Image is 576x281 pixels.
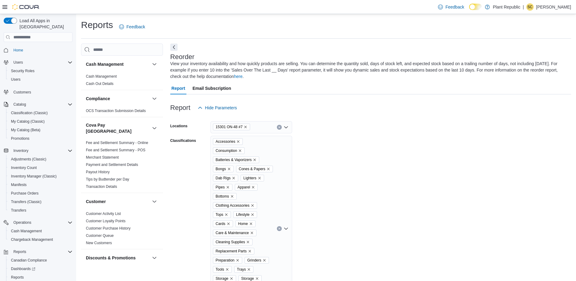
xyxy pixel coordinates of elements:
[151,125,158,132] button: Cova Pay [GEOGRAPHIC_DATA]
[86,141,148,145] a: Fee and Settlement Summary - Online
[9,135,32,142] a: Promotions
[11,89,34,96] a: Customers
[526,3,534,11] div: Samantha Crosby
[11,111,48,115] span: Classification (Classic)
[86,234,114,238] a: Customer Queue
[11,119,45,124] span: My Catalog (Classic)
[216,257,235,263] span: Preparation
[9,181,72,188] span: Manifests
[86,82,114,86] a: Cash Out Details
[1,248,75,256] button: Reports
[117,21,147,33] a: Feedback
[216,266,224,272] span: Tools
[11,219,34,226] button: Operations
[11,157,46,162] span: Adjustments (Classic)
[11,88,72,96] span: Customers
[445,4,464,10] span: Feedback
[216,157,252,163] span: Batteries & Vaporizers
[213,266,232,273] span: Tools
[81,107,163,117] div: Compliance
[238,184,250,190] span: Apparel
[86,163,138,167] a: Payment and Settlement Details
[86,148,145,152] a: Fee and Settlement Summary - POS
[11,219,72,226] span: Operations
[6,155,75,163] button: Adjustments (Classic)
[6,126,75,134] button: My Catalog (Beta)
[213,138,243,145] span: Accessories
[13,48,23,53] span: Home
[86,226,131,230] a: Customer Purchase History
[9,76,72,83] span: Users
[11,165,37,170] span: Inventory Count
[11,46,72,54] span: Home
[213,175,238,181] span: Dab Rigs
[86,170,110,174] a: Payout History
[11,208,26,213] span: Transfers
[170,61,568,80] div: View your inventory availability and how quickly products are selling. You can determine the quan...
[205,105,237,111] span: Hide Parameters
[216,184,225,190] span: Pipes
[239,166,265,172] span: Cones & Papers
[284,125,288,130] button: Open list of options
[11,47,26,54] a: Home
[86,170,110,174] span: Payout History
[9,257,72,264] span: Canadian Compliance
[6,206,75,215] button: Transfers
[170,124,188,128] label: Locations
[11,101,28,108] button: Catalog
[1,146,75,155] button: Inventory
[241,175,264,181] span: Lighters
[245,257,269,264] span: Grinders
[6,227,75,235] button: Cash Management
[284,226,288,231] button: Open list of options
[225,268,229,271] button: Remove Tools from selection in this group
[213,248,254,255] span: Replacement Parts
[9,265,38,272] a: Dashboards
[9,109,50,117] a: Classification (Classic)
[9,118,72,125] span: My Catalog (Classic)
[81,19,113,31] h1: Reports
[1,87,75,96] button: Customers
[86,255,136,261] h3: Discounts & Promotions
[227,167,231,171] button: Remove Bongs from selection in this group
[1,46,75,54] button: Home
[13,102,26,107] span: Catalog
[9,173,59,180] a: Inventory Manager (Classic)
[235,184,258,191] span: Apparel
[263,258,266,262] button: Remove Grinders from selection in this group
[230,195,234,198] button: Remove Bottoms from selection in this group
[11,275,24,280] span: Reports
[86,219,125,223] span: Customer Loyalty Points
[9,207,72,214] span: Transfers
[267,167,270,171] button: Remove Cones & Papers from selection in this group
[13,90,31,95] span: Customers
[1,58,75,67] button: Users
[6,163,75,172] button: Inventory Count
[234,74,242,79] a: here
[9,67,72,75] span: Security Roles
[11,68,34,73] span: Security Roles
[216,239,245,245] span: Cleaning Supplies
[251,213,254,216] button: Remove Lifestyle from selection in this group
[6,265,75,273] a: Dashboards
[213,211,231,218] span: Tops
[255,277,259,280] button: Remove Storage from selection in this group
[170,138,196,143] label: Classifications
[86,177,129,182] span: Tips by Budtender per Day
[253,158,256,162] button: Remove Batteries & Vaporizers from selection in this group
[126,24,145,30] span: Feedback
[86,211,121,216] span: Customer Activity List
[236,140,240,143] button: Remove Accessories from selection in this group
[247,268,251,271] button: Remove Trays from selection in this group
[216,202,249,209] span: Clothing Accessories
[6,189,75,198] button: Purchase Orders
[171,82,185,94] span: Report
[251,185,255,189] button: Remove Apparel from selection in this group
[13,249,26,254] span: Reports
[236,258,239,262] button: Remove Preparation from selection in this group
[277,226,282,231] button: Clear input
[234,266,254,273] span: Trays
[9,207,29,214] a: Transfers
